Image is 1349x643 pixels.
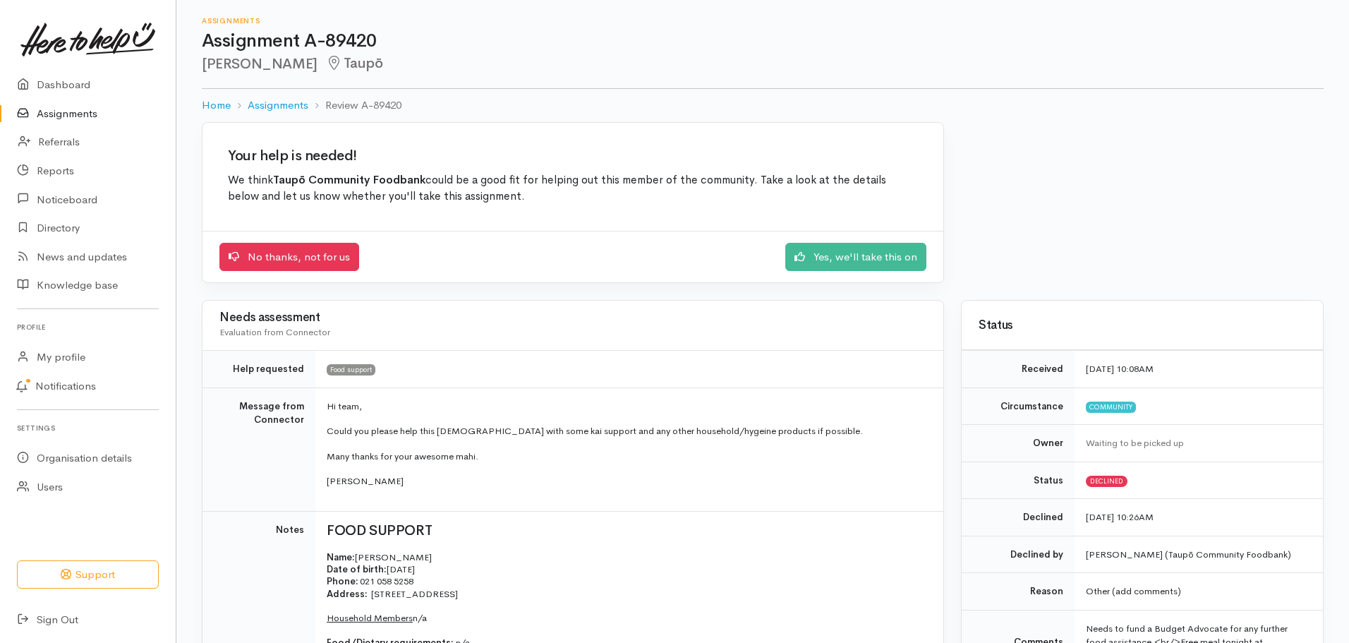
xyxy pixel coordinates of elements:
[202,56,1324,72] h2: [PERSON_NAME]
[228,148,918,164] h2: Your help is needed!
[228,172,918,205] p: We think could be a good fit for helping out this member of the community. Take a look at the det...
[219,311,926,325] h3: Needs assessment
[202,31,1324,52] h1: Assignment A-89420
[17,419,159,438] h6: Settings
[962,573,1075,611] td: Reason
[355,551,432,563] span: [PERSON_NAME]
[327,424,926,438] p: Could you please help this [DEMOGRAPHIC_DATA] with some kai support and any other household/hygei...
[369,588,458,600] span: [STREET_ADDRESS]
[962,351,1075,388] td: Received
[327,563,387,575] span: Date of birth:
[979,319,1306,332] h3: Status
[273,173,425,187] b: Taupō Community Foodbank
[1075,536,1323,573] td: [PERSON_NAME] (Taupō Community Foodbank)
[327,474,926,488] p: [PERSON_NAME]
[327,575,358,587] span: Phone:
[327,450,926,464] p: Many thanks for your awesome mahi.
[962,462,1075,499] td: Status
[308,97,401,114] li: Review A-89420
[1086,436,1306,450] div: Waiting to be picked up
[785,243,926,272] a: Yes, we'll take this on
[360,575,413,587] span: 021 058 5258
[202,89,1324,122] nav: breadcrumb
[219,243,359,272] a: No thanks, not for us
[327,612,427,624] span: n/a
[327,399,926,414] p: Hi team,
[202,17,1324,25] h6: Assignments
[1075,573,1323,611] td: Other (add comments)
[327,588,368,600] span: Address:
[962,425,1075,462] td: Owner
[17,560,159,589] button: Support
[1086,511,1154,523] time: [DATE] 10:26AM
[202,97,231,114] a: Home
[202,387,315,511] td: Message from Connector
[327,364,375,375] span: Food support
[327,551,355,563] span: Name:
[219,326,330,338] span: Evaluation from Connector
[327,522,432,539] span: FOOD SUPPORT
[962,387,1075,425] td: Circumstance
[326,54,383,72] span: Taupō
[1086,363,1154,375] time: [DATE] 10:08AM
[962,499,1075,536] td: Declined
[1086,476,1127,487] span: Declined
[17,318,159,337] h6: Profile
[202,351,315,388] td: Help requested
[1086,402,1136,413] span: Community
[248,97,308,114] a: Assignments
[962,536,1075,573] td: Declined by
[387,563,415,575] span: [DATE]
[327,612,413,624] u: Household Members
